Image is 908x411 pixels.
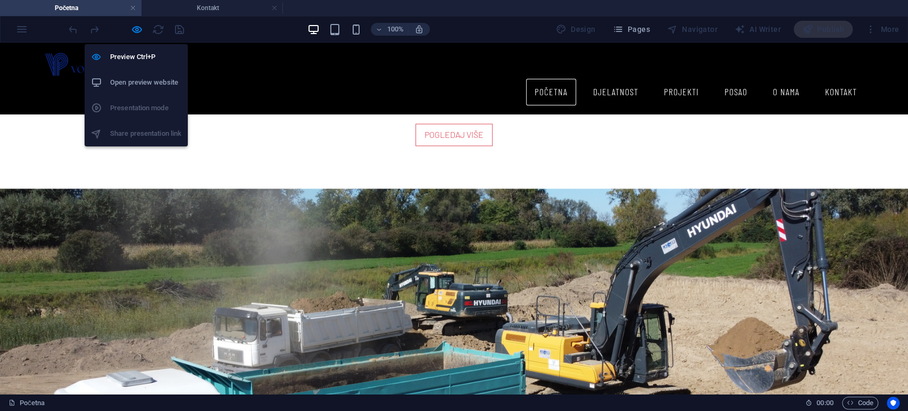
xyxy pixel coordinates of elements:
i: On resize automatically adjust zoom level to fit chosen device. [414,24,424,34]
a: Početna [526,36,576,63]
h6: Preview Ctrl+P [110,51,181,63]
button: Pages [608,21,654,38]
h6: Open preview website [110,76,181,89]
a: Click to cancel selection. Double-click to open Pages [9,397,45,409]
h6: Session time [805,397,834,409]
a: pogledaj više [415,81,493,103]
a: Djelatnost [585,36,647,63]
img: VODOPRIVREDASISAKd.d-Yda2928EXGD_orW0UQmoJQ.png [43,9,198,36]
a: Projekti [655,36,707,63]
a: o nama [764,36,808,63]
button: Usercentrics [887,397,899,409]
a: Posao [716,36,756,63]
h4: Kontakt [141,2,283,14]
div: Design (Ctrl+Alt+Y) [552,21,600,38]
a: Kontakt [817,36,865,63]
span: Pages [612,24,649,35]
button: Code [842,397,878,409]
span: 00 00 [817,397,833,409]
h6: 100% [387,23,404,36]
span: Code [847,397,873,409]
button: 100% [371,23,409,36]
span: : [824,399,826,407]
